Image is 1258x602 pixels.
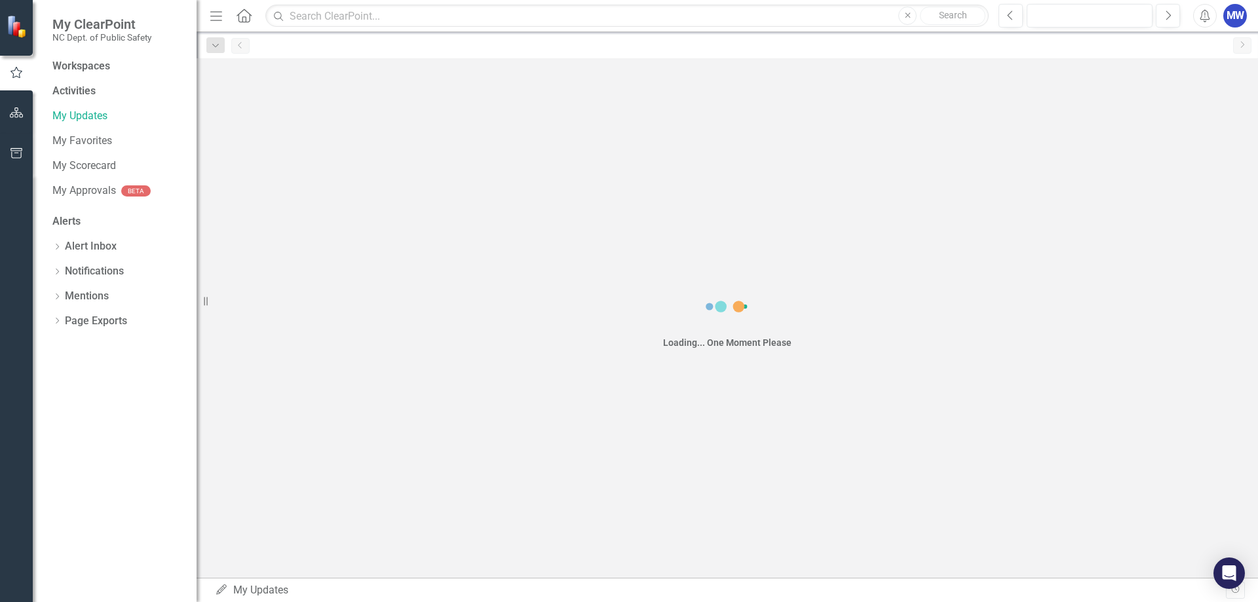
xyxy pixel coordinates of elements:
input: Search ClearPoint... [265,5,989,28]
div: Alerts [52,214,183,229]
button: MW [1223,4,1247,28]
a: Mentions [65,289,109,304]
small: NC Dept. of Public Safety [52,32,151,43]
a: My Updates [52,109,183,124]
a: My Favorites [52,134,183,149]
span: My ClearPoint [52,16,151,32]
button: Search [920,7,985,25]
span: Search [939,10,967,20]
div: BETA [121,185,151,197]
div: Workspaces [52,59,110,74]
div: My Updates [215,583,1226,598]
a: My Approvals [52,183,116,198]
img: ClearPoint Strategy [7,15,29,38]
a: My Scorecard [52,159,183,174]
div: Loading... One Moment Please [663,336,791,349]
a: Notifications [65,264,124,279]
a: Alert Inbox [65,239,117,254]
div: Activities [52,84,183,99]
div: Open Intercom Messenger [1213,557,1245,589]
a: Page Exports [65,314,127,329]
